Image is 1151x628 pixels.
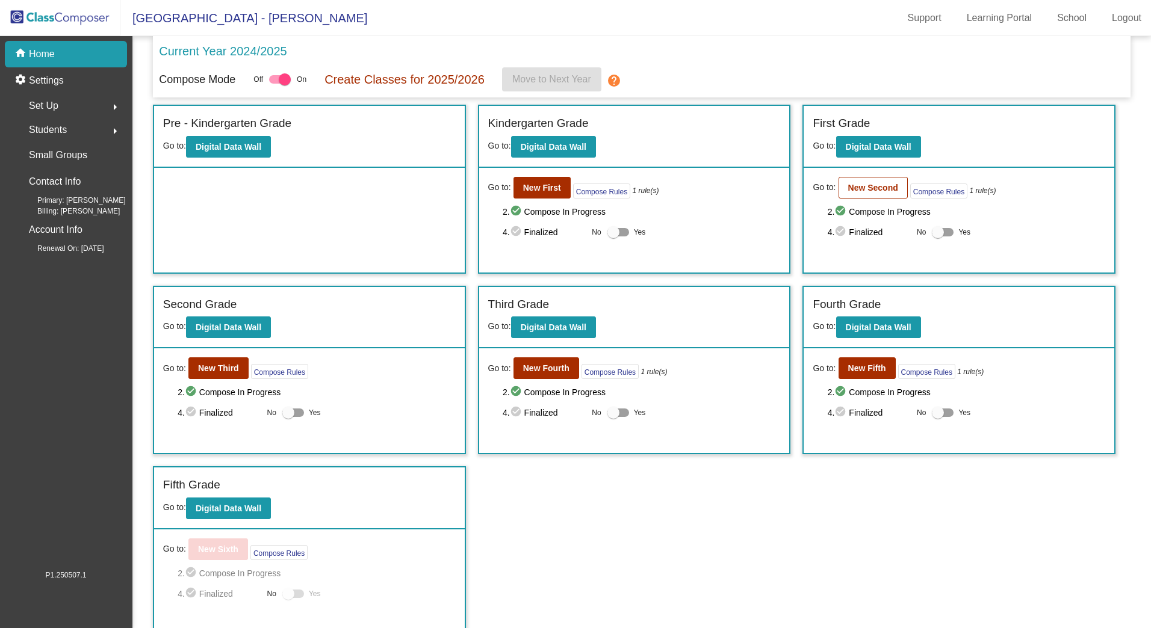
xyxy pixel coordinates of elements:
[828,405,911,420] span: 4. Finalized
[198,544,238,554] b: New Sixth
[836,316,921,338] button: Digital Data Wall
[18,243,104,254] span: Renewal On: [DATE]
[910,183,967,199] button: Compose Rules
[488,141,511,150] span: Go to:
[159,42,287,60] p: Current Year 2024/2025
[198,363,239,373] b: New Third
[828,385,1105,399] span: 2. Compose In Progress
[839,177,908,199] button: New Second
[178,385,455,399] span: 2. Compose In Progress
[634,225,646,239] span: Yes
[196,322,261,332] b: Digital Data Wall
[186,316,271,338] button: Digital Data Wall
[503,385,780,399] span: 2. Compose In Progress
[846,322,911,332] b: Digital Data Wall
[188,357,249,379] button: New Third
[188,538,248,560] button: New Sixth
[828,205,1105,219] span: 2. Compose In Progress
[573,183,630,199] button: Compose Rules
[196,503,261,513] b: Digital Data Wall
[18,206,120,217] span: Billing: [PERSON_NAME]
[163,141,186,150] span: Go to:
[267,407,276,418] span: No
[513,357,579,379] button: New Fourth
[828,225,911,239] span: 4. Finalized
[592,227,601,238] span: No
[309,405,321,420] span: Yes
[510,405,524,420] mat-icon: check_circle
[178,566,455,580] span: 2. Compose In Progress
[813,115,870,132] label: First Grade
[834,385,849,399] mat-icon: check_circle
[250,545,308,560] button: Compose Rules
[813,321,836,331] span: Go to:
[163,476,220,494] label: Fifth Grade
[898,8,951,28] a: Support
[1047,8,1096,28] a: School
[186,497,271,519] button: Digital Data Wall
[521,142,586,152] b: Digital Data Wall
[29,173,81,190] p: Contact Info
[185,566,199,580] mat-icon: check_circle
[163,296,237,313] label: Second Grade
[513,74,592,84] span: Move to Next Year
[582,364,639,379] button: Compose Rules
[178,405,261,420] span: 4. Finalized
[846,142,911,152] b: Digital Data Wall
[163,502,186,512] span: Go to:
[813,181,836,194] span: Go to:
[29,221,82,238] p: Account Info
[836,136,921,158] button: Digital Data Wall
[513,177,571,199] button: New First
[163,362,186,375] span: Go to:
[917,227,926,238] span: No
[1102,8,1151,28] a: Logout
[267,588,276,599] span: No
[510,385,524,399] mat-icon: check_circle
[185,586,199,601] mat-icon: check_circle
[120,8,367,28] span: [GEOGRAPHIC_DATA] - [PERSON_NAME]
[957,366,984,377] i: 1 rule(s)
[606,73,621,88] mat-icon: help
[503,205,780,219] span: 2. Compose In Progress
[29,122,67,138] span: Students
[108,100,122,114] mat-icon: arrow_right
[834,205,849,219] mat-icon: check_circle
[488,321,511,331] span: Go to:
[510,225,524,239] mat-icon: check_circle
[108,124,122,138] mat-icon: arrow_right
[29,97,58,114] span: Set Up
[196,142,261,152] b: Digital Data Wall
[488,115,589,132] label: Kindergarten Grade
[521,322,586,332] b: Digital Data Wall
[159,72,235,88] p: Compose Mode
[898,364,955,379] button: Compose Rules
[957,8,1042,28] a: Learning Portal
[813,141,836,150] span: Go to:
[503,405,586,420] span: 4. Finalized
[14,73,29,88] mat-icon: settings
[523,183,561,192] b: New First
[488,296,549,313] label: Third Grade
[251,364,308,379] button: Compose Rules
[511,316,596,338] button: Digital Data Wall
[958,225,970,239] span: Yes
[29,147,87,164] p: Small Groups
[253,74,263,85] span: Off
[14,47,29,61] mat-icon: home
[163,321,186,331] span: Go to:
[163,543,186,555] span: Go to:
[632,185,659,196] i: 1 rule(s)
[958,405,970,420] span: Yes
[917,407,926,418] span: No
[813,362,836,375] span: Go to:
[834,225,849,239] mat-icon: check_circle
[488,181,511,194] span: Go to:
[510,205,524,219] mat-icon: check_circle
[297,74,306,85] span: On
[186,136,271,158] button: Digital Data Wall
[634,405,646,420] span: Yes
[848,183,898,192] b: New Second
[324,70,485,88] p: Create Classes for 2025/2026
[29,47,55,61] p: Home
